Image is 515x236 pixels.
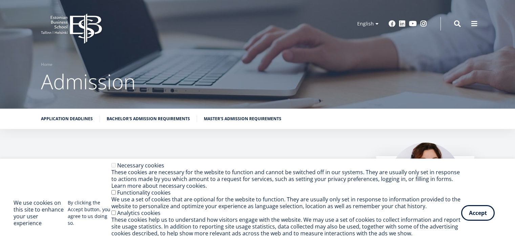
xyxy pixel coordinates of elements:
div: We use a set of cookies that are optional for the website to function. They are usually only set ... [111,196,461,210]
img: liina reimann [390,143,461,214]
h2: We use cookies on this site to enhance your user experience [14,199,68,226]
button: Accept [461,205,495,221]
a: Application deadlines [41,115,93,122]
p: By clicking the Accept button, you agree to us doing so. [68,199,111,226]
a: Bachelor's admission requirements [107,115,190,122]
a: Master's admission requirements [204,115,281,122]
a: Home [41,61,52,68]
span: Admission [41,68,135,95]
div: These cookies are necessary for the website to function and cannot be switched off in our systems... [111,169,461,189]
p: We look forward to learning about you through your application to Estonian Business School. Here ... [41,156,363,187]
label: Functionality cookies [117,189,171,196]
a: Instagram [420,20,427,27]
a: Youtube [409,20,417,27]
a: Facebook [389,20,395,27]
label: Analytics cookies [117,209,160,217]
a: Linkedin [399,20,406,27]
label: Necessary cookies [117,162,164,169]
